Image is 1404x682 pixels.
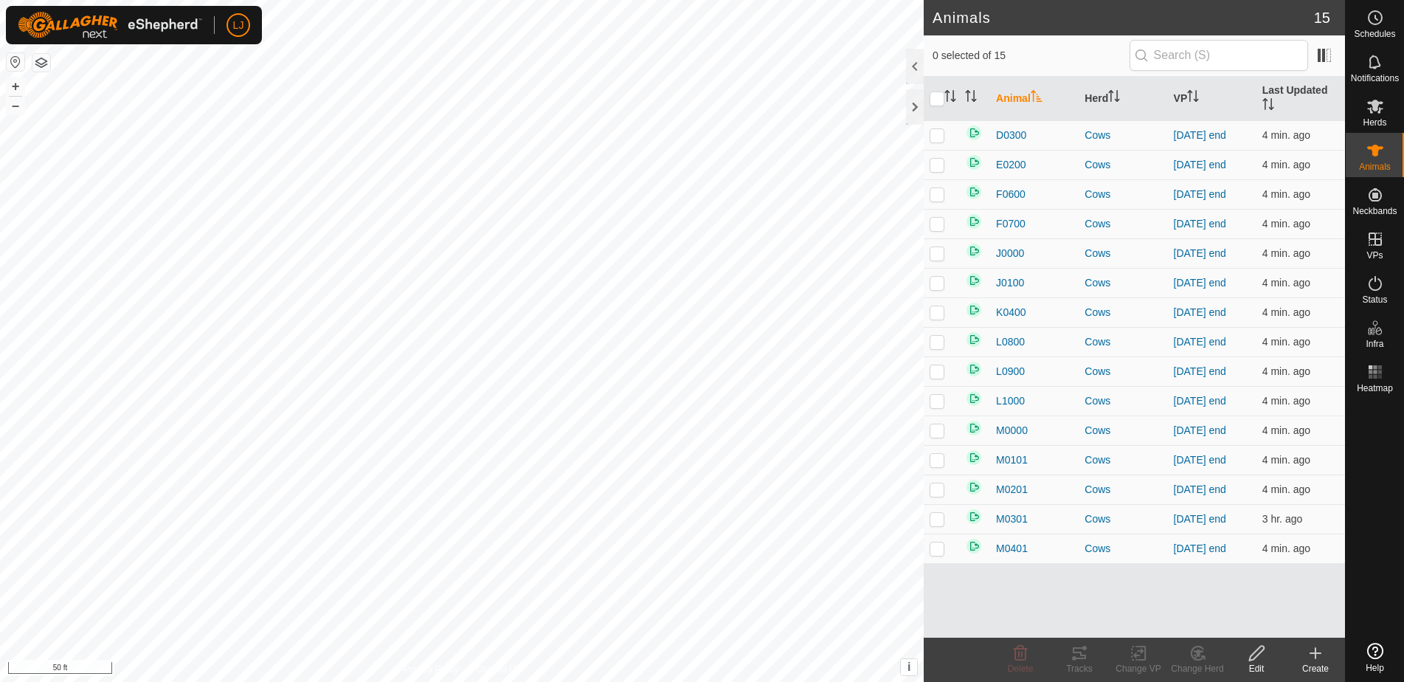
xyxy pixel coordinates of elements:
button: Map Layers [32,54,50,72]
div: Create [1286,662,1345,675]
a: [DATE] end [1174,188,1226,200]
img: returning on [965,508,983,526]
a: [DATE] end [1174,306,1226,318]
a: [DATE] end [1174,454,1226,466]
span: Neckbands [1352,207,1397,216]
span: Infra [1366,340,1383,348]
span: Oct 12, 2025 at 5:07 PM [1262,336,1310,348]
img: returning on [965,360,983,378]
a: Help [1346,637,1404,678]
span: Help [1366,664,1384,672]
img: returning on [965,124,983,142]
span: J0000 [996,246,1024,261]
span: 0 selected of 15 [933,48,1130,63]
a: [DATE] end [1174,218,1226,230]
img: returning on [965,449,983,466]
span: F0700 [996,216,1026,232]
span: K0400 [996,305,1026,320]
a: [DATE] end [1174,424,1226,436]
a: [DATE] end [1174,395,1226,407]
span: Status [1362,295,1387,304]
button: + [7,77,24,95]
h2: Animals [933,9,1314,27]
span: J0100 [996,275,1024,291]
a: [DATE] end [1174,542,1226,554]
span: Delete [1008,664,1034,674]
span: Oct 12, 2025 at 5:07 PM [1262,454,1310,466]
a: [DATE] end [1174,483,1226,495]
span: Oct 12, 2025 at 5:07 PM [1262,424,1310,436]
span: M0301 [996,512,1028,527]
a: [DATE] end [1174,336,1226,348]
span: 15 [1314,7,1330,29]
img: returning on [965,301,983,319]
img: returning on [965,154,983,171]
div: Change Herd [1168,662,1227,675]
div: Cows [1085,246,1161,261]
span: E0200 [996,157,1026,173]
span: Notifications [1351,74,1399,83]
div: Change VP [1109,662,1168,675]
span: L0900 [996,364,1025,379]
span: F0600 [996,187,1026,202]
span: i [907,661,910,673]
a: Privacy Policy [404,663,459,676]
img: returning on [965,419,983,437]
p-sorticon: Activate to sort [1108,92,1120,104]
img: returning on [965,242,983,260]
img: returning on [965,183,983,201]
img: Gallagher Logo [18,12,202,38]
img: returning on [965,390,983,407]
span: M0201 [996,482,1028,497]
span: Herds [1363,118,1386,127]
span: Oct 12, 2025 at 5:07 PM [1262,365,1310,377]
a: [DATE] end [1174,513,1226,525]
p-sorticon: Activate to sort [1187,92,1199,104]
div: Tracks [1050,662,1109,675]
span: Oct 12, 2025 at 5:07 PM [1262,159,1310,170]
div: Cows [1085,393,1161,409]
p-sorticon: Activate to sort [1262,100,1274,112]
input: Search (S) [1130,40,1308,71]
th: VP [1168,77,1256,121]
button: Reset Map [7,53,24,71]
span: L0800 [996,334,1025,350]
th: Animal [990,77,1079,121]
span: Oct 12, 2025 at 5:07 PM [1262,218,1310,230]
a: [DATE] end [1174,365,1226,377]
a: [DATE] end [1174,129,1226,141]
img: returning on [965,478,983,496]
button: – [7,97,24,114]
div: Cows [1085,334,1161,350]
span: Oct 12, 2025 at 5:07 PM [1262,395,1310,407]
span: Oct 12, 2025 at 1:37 PM [1262,513,1303,525]
p-sorticon: Activate to sort [965,92,977,104]
span: M0101 [996,452,1028,468]
span: Oct 12, 2025 at 5:07 PM [1262,277,1310,289]
span: Heatmap [1357,384,1393,393]
div: Cows [1085,482,1161,497]
span: Oct 12, 2025 at 5:07 PM [1262,483,1310,495]
div: Cows [1085,128,1161,143]
span: M0000 [996,423,1028,438]
span: Oct 12, 2025 at 5:07 PM [1262,188,1310,200]
span: Oct 12, 2025 at 5:07 PM [1262,306,1310,318]
a: Contact Us [477,663,520,676]
th: Herd [1079,77,1167,121]
div: Cows [1085,305,1161,320]
span: Schedules [1354,30,1395,38]
div: Cows [1085,187,1161,202]
img: returning on [965,272,983,289]
a: [DATE] end [1174,277,1226,289]
p-sorticon: Activate to sort [1031,92,1042,104]
span: VPs [1366,251,1383,260]
span: Oct 12, 2025 at 5:07 PM [1262,247,1310,259]
div: Cows [1085,275,1161,291]
img: returning on [965,537,983,555]
div: Cows [1085,423,1161,438]
img: returning on [965,331,983,348]
div: Cows [1085,512,1161,527]
div: Cows [1085,216,1161,232]
span: Oct 12, 2025 at 5:07 PM [1262,542,1310,554]
div: Cows [1085,452,1161,468]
